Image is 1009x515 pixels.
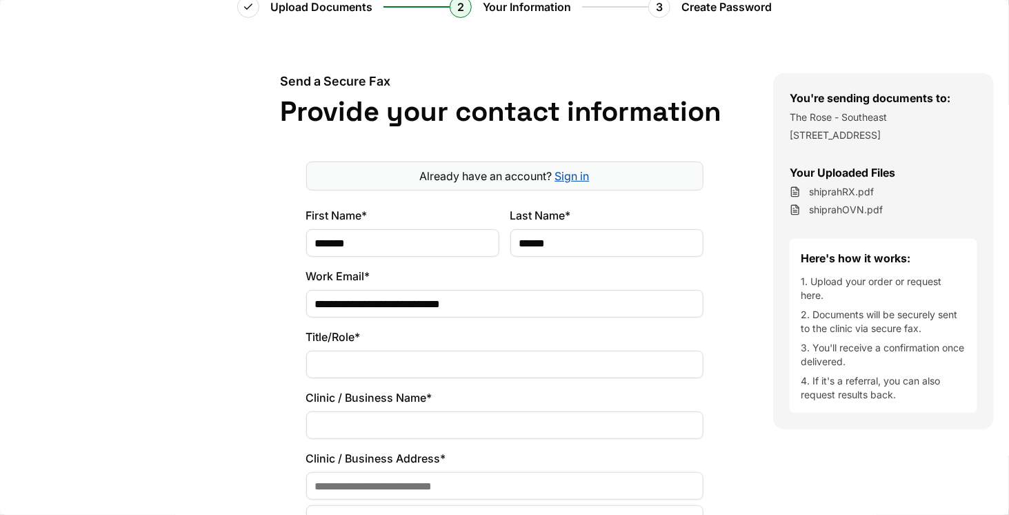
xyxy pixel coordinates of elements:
[280,95,730,128] h1: Provide your contact information
[306,389,703,406] label: Clinic / Business Name*
[555,169,590,183] a: Sign in
[801,374,966,402] li: 4. If it's a referral, you can also request results back.
[312,168,697,184] p: Already have an account?
[801,341,966,369] li: 3. You'll receive a confirmation once delivered.
[306,329,703,345] label: Title/Role*
[790,164,977,181] h3: Your Uploaded Files
[306,450,703,467] label: Clinic / Business Address*
[809,185,874,199] span: shiprahRX.pdf
[306,207,499,224] label: First Name*
[801,275,966,302] li: 1. Upload your order or request here.
[809,203,883,217] span: shiprahOVN.pdf
[306,268,703,284] label: Work Email*
[790,90,977,106] h3: You're sending documents to:
[790,128,977,142] p: [STREET_ADDRESS]
[801,250,966,266] h4: Here's how it works:
[801,308,966,336] li: 2. Documents will be securely sent to the clinic via secure fax.
[790,110,977,124] p: The Rose - Southeast
[510,207,703,224] label: Last Name*
[280,73,730,90] h2: Send a Secure Fax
